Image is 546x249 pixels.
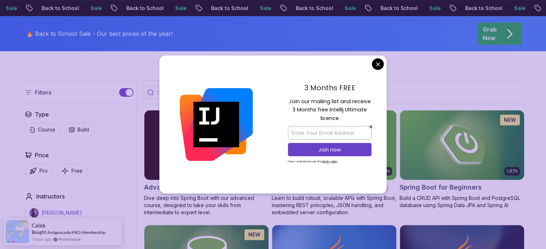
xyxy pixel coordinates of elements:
[25,205,87,221] button: instructor img[PERSON_NAME]
[507,168,518,174] p: 1.67h
[252,5,275,12] p: Sale
[83,5,106,12] p: Sale
[47,229,106,235] a: Amigoscode PRO Membership
[457,5,506,12] p: Back to School
[6,220,29,243] img: provesource social proof notification image
[36,192,65,201] h2: Instructors
[203,5,252,12] p: Back to School
[248,231,260,238] p: NEW
[64,123,94,137] button: Build
[400,195,524,209] p: Build a CRUD API with Spring Boot and PostgreSQL database using Spring Data JPA and Spring AI
[59,236,81,242] a: ProveSource
[483,25,497,42] p: Grab Now
[39,167,48,174] p: Pro
[35,88,51,97] p: Filters
[337,5,360,12] p: Sale
[35,110,49,119] h2: Type
[71,167,83,174] p: Free
[25,164,52,178] button: Pro
[32,236,51,242] span: 7 hours ago
[272,195,397,216] p: Learn to build robust, scalable APIs with Spring Boot, mastering REST principles, JSON handling, ...
[32,222,46,229] span: Caleb
[288,5,337,12] p: Back to School
[29,208,39,217] img: instructor img
[78,126,89,133] p: Build
[400,182,482,192] h2: Spring Boot for Beginners
[35,151,49,159] h2: Price
[42,209,82,216] p: [PERSON_NAME]
[32,229,46,235] span: Bought
[144,182,216,192] h2: Advanced Spring Boot
[38,126,55,133] p: Course
[373,5,421,12] p: Back to School
[26,29,172,38] p: 🔥 Back to School Sale - Our best prices of the year!
[144,110,269,180] img: Advanced Spring Boot card
[25,123,60,137] button: Course
[157,89,310,96] input: Search Java, React, Spring boot ...
[400,110,524,180] img: Spring Boot for Beginners card
[167,5,190,12] p: Sale
[57,164,87,178] button: Free
[34,5,83,12] p: Back to School
[144,110,269,216] a: Advanced Spring Boot card5.18hAdvanced Spring BootProDive deep into Spring Boot with our advanced...
[504,116,516,124] p: NEW
[400,110,524,209] a: Spring Boot for Beginners card1.67hNEWSpring Boot for BeginnersBuild a CRUD API with Spring Boot ...
[144,195,269,216] p: Dive deep into Spring Boot with our advanced course, designed to take your skills from intermedia...
[506,5,529,12] p: Sale
[118,5,167,12] p: Back to School
[421,5,444,12] p: Sale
